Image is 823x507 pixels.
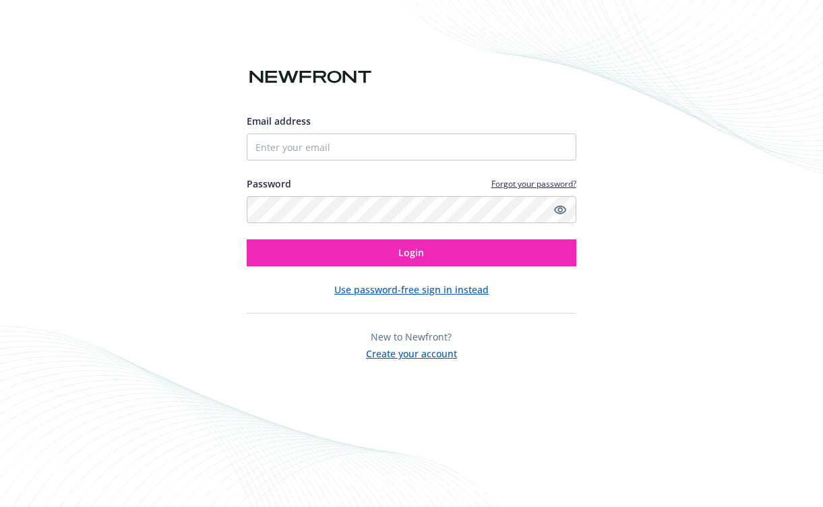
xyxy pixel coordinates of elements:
span: Login [398,246,424,259]
button: Login [247,239,576,266]
a: Show password [552,202,568,218]
a: Forgot your password? [491,178,576,189]
input: Enter your password [247,196,576,223]
input: Enter your email [247,133,576,160]
img: Newfront logo [247,65,374,89]
label: Password [247,177,291,191]
button: Create your account [366,344,457,361]
span: Email address [247,115,311,127]
button: Use password-free sign in instead [334,282,489,297]
span: New to Newfront? [371,330,452,343]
